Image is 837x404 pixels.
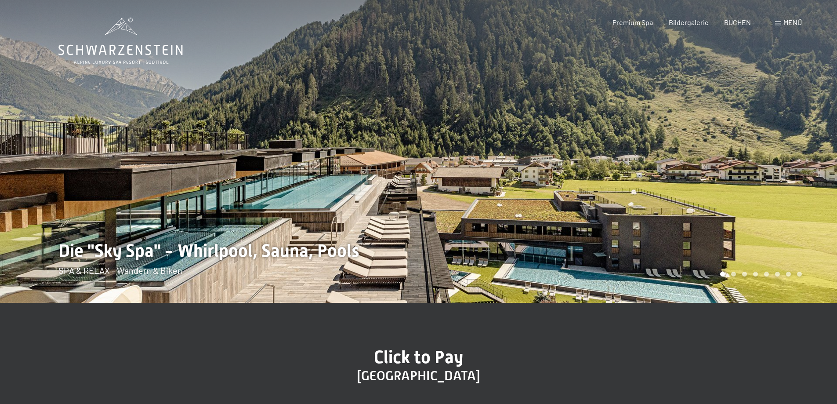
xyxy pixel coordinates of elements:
div: Carousel Page 2 [731,272,736,277]
div: Carousel Page 5 [764,272,769,277]
div: Carousel Page 6 [775,272,780,277]
span: Menü [783,18,802,26]
a: BUCHEN [724,18,751,26]
span: Click to Pay [374,347,463,368]
a: Bildergalerie [669,18,709,26]
div: Carousel Page 7 [786,272,791,277]
span: [GEOGRAPHIC_DATA] [357,368,480,383]
div: Carousel Page 8 [797,272,802,277]
div: Carousel Page 1 (Current Slide) [720,272,725,277]
div: Carousel Pagination [717,272,802,277]
div: Carousel Page 4 [753,272,758,277]
a: Premium Spa [612,18,653,26]
div: Carousel Page 3 [742,272,747,277]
